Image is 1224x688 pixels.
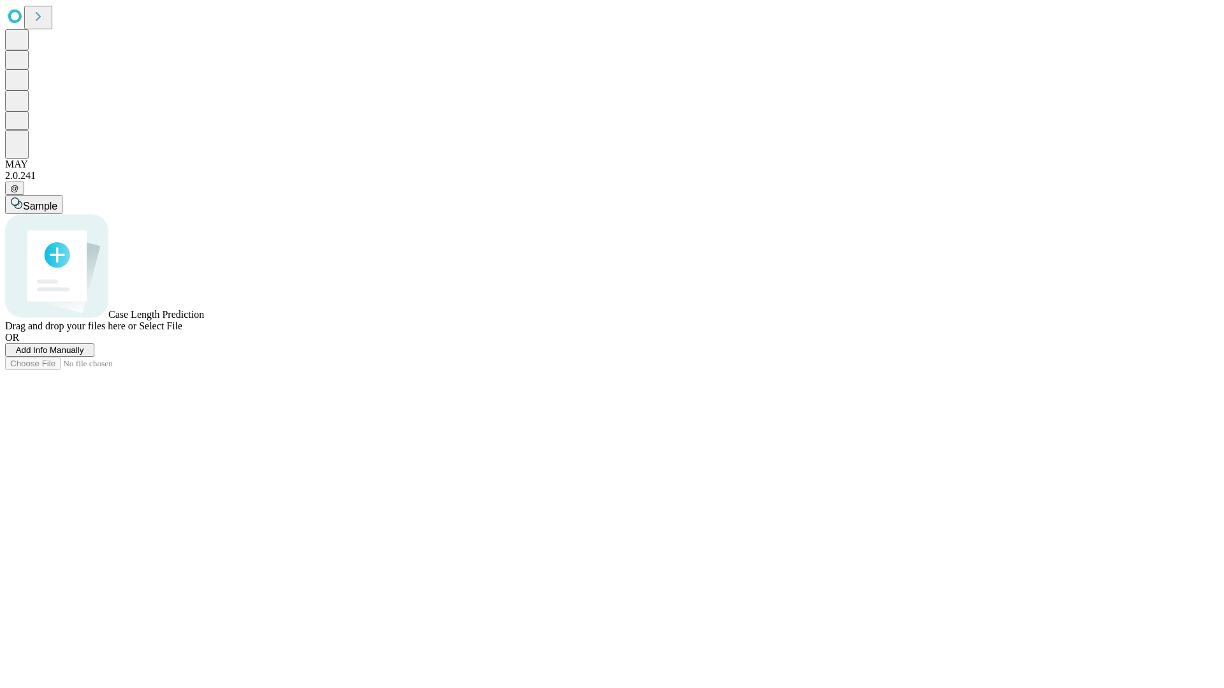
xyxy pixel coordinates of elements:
span: Drag and drop your files here or [5,320,136,331]
div: 2.0.241 [5,170,1219,182]
span: Select File [139,320,182,331]
button: Sample [5,195,62,214]
span: Add Info Manually [16,345,84,355]
span: @ [10,183,19,193]
span: Sample [23,201,57,211]
div: MAY [5,159,1219,170]
span: Case Length Prediction [108,309,204,320]
button: @ [5,182,24,195]
span: OR [5,332,19,343]
button: Add Info Manually [5,343,94,357]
